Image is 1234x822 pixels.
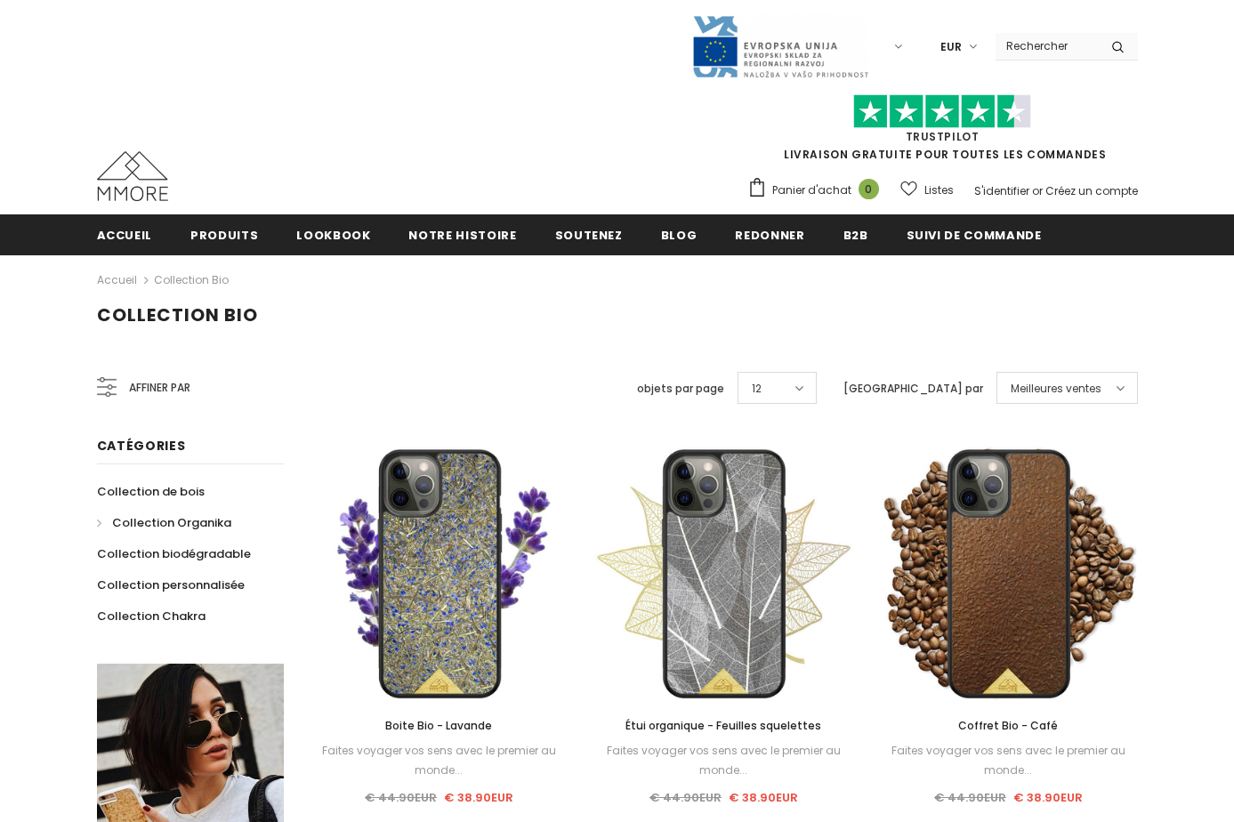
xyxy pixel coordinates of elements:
span: € 44.90EUR [649,789,722,806]
a: Collection Chakra [97,600,206,632]
span: Collection biodégradable [97,545,251,562]
img: Faites confiance aux étoiles pilotes [853,94,1031,129]
a: Accueil [97,270,137,291]
span: Affiner par [129,378,190,398]
span: EUR [940,38,962,56]
span: Collection de bois [97,483,205,500]
span: € 44.90EUR [934,789,1006,806]
a: Collection de bois [97,476,205,507]
span: soutenez [555,227,623,244]
span: Notre histoire [408,227,516,244]
a: Suivi de commande [907,214,1042,254]
span: or [1032,183,1043,198]
a: Coffret Bio - Café [879,716,1137,736]
a: Javni Razpis [691,38,869,53]
a: S'identifier [974,183,1029,198]
a: Lookbook [296,214,370,254]
span: Meilleures ventes [1011,380,1101,398]
span: 12 [752,380,762,398]
a: Produits [190,214,258,254]
label: [GEOGRAPHIC_DATA] par [843,380,983,398]
span: Étui organique - Feuilles squelettes [625,718,821,733]
a: Panier d'achat 0 [747,177,888,204]
div: Faites voyager vos sens avec le premier au monde... [879,741,1137,780]
img: Javni Razpis [691,14,869,79]
a: Collection Bio [154,272,229,287]
a: Collection biodégradable [97,538,251,569]
span: € 38.90EUR [729,789,798,806]
span: B2B [843,227,868,244]
span: Coffret Bio - Café [958,718,1058,733]
span: Collection personnalisée [97,576,245,593]
label: objets par page [637,380,724,398]
a: Redonner [735,214,804,254]
input: Search Site [996,33,1098,59]
a: Collection personnalisée [97,569,245,600]
span: Boite Bio - Lavande [385,718,492,733]
a: Listes [900,174,954,205]
span: Collection Organika [112,514,231,531]
a: Notre histoire [408,214,516,254]
span: Accueil [97,227,153,244]
span: Collection Bio [97,302,258,327]
span: Suivi de commande [907,227,1042,244]
span: Catégories [97,437,186,455]
span: Lookbook [296,227,370,244]
span: € 38.90EUR [444,789,513,806]
a: Étui organique - Feuilles squelettes [594,716,852,736]
a: Accueil [97,214,153,254]
span: Produits [190,227,258,244]
div: Faites voyager vos sens avec le premier au monde... [594,741,852,780]
span: Blog [661,227,698,244]
span: Panier d'achat [772,181,851,199]
a: TrustPilot [906,129,980,144]
a: Boite Bio - Lavande [311,716,569,736]
span: 0 [859,179,879,199]
span: LIVRAISON GRATUITE POUR TOUTES LES COMMANDES [747,102,1138,162]
div: Faites voyager vos sens avec le premier au monde... [311,741,569,780]
span: Redonner [735,227,804,244]
a: Créez un compte [1045,183,1138,198]
span: € 44.90EUR [365,789,437,806]
span: Collection Chakra [97,608,206,625]
a: Blog [661,214,698,254]
a: B2B [843,214,868,254]
a: Collection Organika [97,507,231,538]
span: Listes [924,181,954,199]
span: € 38.90EUR [1013,789,1083,806]
img: Cas MMORE [97,151,168,201]
a: soutenez [555,214,623,254]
